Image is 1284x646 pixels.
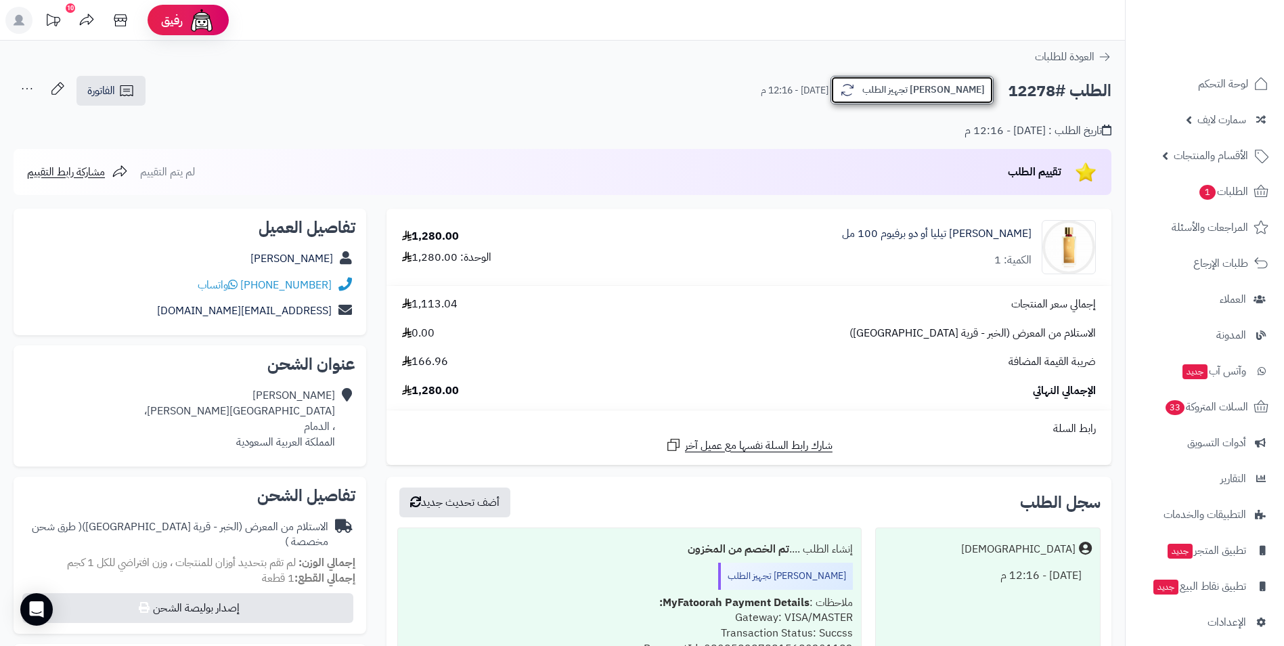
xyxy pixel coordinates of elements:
a: تطبيق نقاط البيعجديد [1134,570,1276,603]
button: أضف تحديث جديد [399,488,510,517]
h2: عنوان الشحن [24,356,355,372]
div: إنشاء الطلب .... [406,536,853,563]
span: 1,113.04 [402,297,458,312]
b: MyFatoorah Payment Details: [659,595,810,611]
span: التقارير [1220,469,1246,488]
span: تقييم الطلب [1008,164,1061,180]
span: الإعدادات [1208,613,1246,632]
small: [DATE] - 12:16 م [761,84,828,98]
a: المراجعات والأسئلة [1134,211,1276,244]
div: [PERSON_NAME] [GEOGRAPHIC_DATA][PERSON_NAME]، ، الدمام المملكة العربية السعودية [144,388,335,450]
div: 10 [66,3,75,13]
span: أدوات التسويق [1187,433,1246,452]
a: المدونة [1134,319,1276,351]
span: الطلبات [1198,182,1248,201]
div: Open Intercom Messenger [20,593,53,626]
span: رفيق [161,12,183,28]
span: 0.00 [402,326,435,341]
a: العملاء [1134,283,1276,316]
span: إجمالي سعر المنتجات [1011,297,1096,312]
button: [PERSON_NAME] تجهيز الطلب [831,76,994,104]
span: جديد [1168,544,1193,559]
button: إصدار بوليصة الشحن [22,593,353,623]
a: [EMAIL_ADDRESS][DOMAIN_NAME] [157,303,332,319]
span: المدونة [1216,326,1246,345]
img: logo-2.png [1192,18,1271,47]
span: جديد [1153,580,1178,595]
a: تحديثات المنصة [36,7,70,37]
h2: تفاصيل الشحن [24,488,355,504]
a: [PHONE_NUMBER] [240,277,332,293]
strong: إجمالي الوزن: [298,555,355,571]
span: السلات المتروكة [1164,397,1248,416]
span: تطبيق نقاط البيع [1152,577,1246,596]
div: رابط السلة [392,421,1106,437]
strong: إجمالي القطع: [294,570,355,586]
span: وآتس آب [1181,362,1246,381]
span: 166.96 [402,354,448,370]
a: [PERSON_NAME] [250,251,333,267]
small: 1 قطعة [262,570,355,586]
img: 1748415492-3770006409844_-_marc_antoine_barrois_-_tilia_edp_100ml_-_100ml_-_fd_1-90x90.png [1042,220,1095,274]
span: لم يتم التقييم [140,164,195,180]
h3: سجل الطلب [1020,494,1101,511]
a: [PERSON_NAME] تيليا أو دو برفيوم 100 مل [842,226,1032,242]
span: 1,280.00 [402,383,459,399]
span: تطبيق المتجر [1166,541,1246,560]
span: الفاتورة [87,83,115,99]
span: 33 [1165,400,1185,416]
a: التقارير [1134,462,1276,495]
span: ( طرق شحن مخصصة ) [32,519,328,551]
span: التطبيقات والخدمات [1164,505,1246,524]
div: الاستلام من المعرض (الخبر - قرية [GEOGRAPHIC_DATA]) [24,519,328,551]
a: لوحة التحكم [1134,68,1276,100]
span: جديد [1182,364,1208,379]
a: طلبات الإرجاع [1134,247,1276,280]
span: طلبات الإرجاع [1193,254,1248,273]
span: المراجعات والأسئلة [1172,218,1248,237]
a: مشاركة رابط التقييم [27,164,128,180]
a: الفاتورة [76,76,146,106]
div: [PERSON_NAME] تجهيز الطلب [718,563,853,590]
div: [DATE] - 12:16 م [884,563,1092,589]
div: 1,280.00 [402,229,459,244]
span: مشاركة رابط التقييم [27,164,105,180]
span: لم تقم بتحديد أوزان للمنتجات ، وزن افتراضي للكل 1 كجم [67,555,296,571]
a: الطلبات1 [1134,175,1276,208]
span: ضريبة القيمة المضافة [1009,354,1096,370]
span: شارك رابط السلة نفسها مع عميل آخر [685,438,833,454]
a: واتساب [198,277,238,293]
span: العملاء [1220,290,1246,309]
a: تطبيق المتجرجديد [1134,534,1276,567]
div: الوحدة: 1,280.00 [402,250,491,265]
span: الإجمالي النهائي [1033,383,1096,399]
h2: الطلب #12278 [1008,77,1111,105]
a: وآتس آبجديد [1134,355,1276,387]
span: العودة للطلبات [1035,49,1094,65]
a: شارك رابط السلة نفسها مع عميل آخر [665,437,833,454]
div: الكمية: 1 [994,253,1032,268]
a: السلات المتروكة33 [1134,391,1276,423]
img: ai-face.png [188,7,215,34]
span: لوحة التحكم [1198,74,1248,93]
b: تم الخصم من المخزون [688,541,789,557]
div: تاريخ الطلب : [DATE] - 12:16 م [965,123,1111,139]
a: التطبيقات والخدمات [1134,498,1276,531]
div: [DEMOGRAPHIC_DATA] [961,542,1076,557]
span: الأقسام والمنتجات [1174,146,1248,165]
h2: تفاصيل العميل [24,219,355,236]
span: سمارت لايف [1197,110,1246,129]
a: أدوات التسويق [1134,427,1276,459]
span: الاستلام من المعرض (الخبر - قرية [GEOGRAPHIC_DATA]) [849,326,1096,341]
span: 1 [1199,184,1216,200]
a: الإعدادات [1134,606,1276,639]
a: العودة للطلبات [1035,49,1111,65]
